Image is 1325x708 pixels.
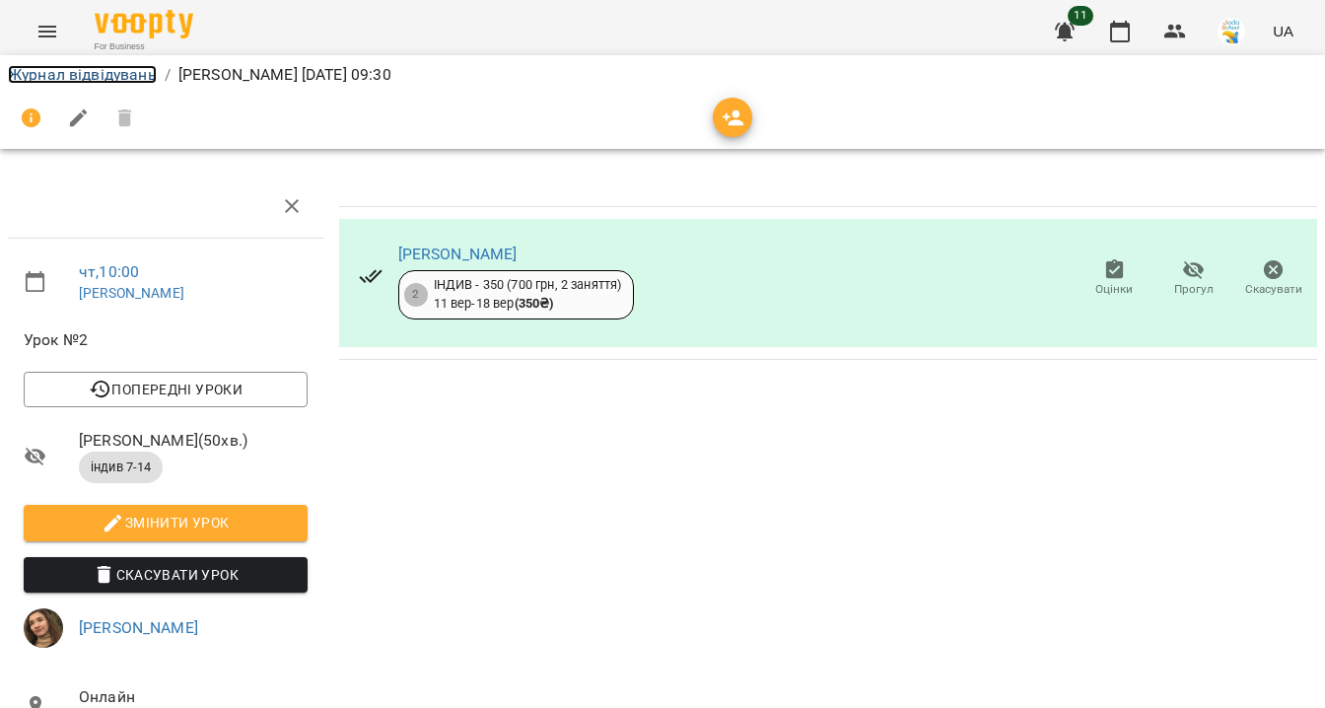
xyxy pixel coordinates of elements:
[79,459,163,476] span: індив 7-14
[1068,6,1093,26] span: 11
[24,557,308,593] button: Скасувати Урок
[1233,251,1313,307] button: Скасувати
[1075,251,1154,307] button: Оцінки
[1174,281,1214,298] span: Прогул
[165,63,171,87] li: /
[515,296,554,311] b: ( 350 ₴ )
[1218,18,1245,45] img: 38072b7c2e4bcea27148e267c0c485b2.jpg
[398,245,518,263] a: [PERSON_NAME]
[1095,281,1133,298] span: Оцінки
[95,10,193,38] img: Voopty Logo
[39,378,292,401] span: Попередні уроки
[79,618,198,637] a: [PERSON_NAME]
[1154,251,1234,307] button: Прогул
[39,563,292,587] span: Скасувати Урок
[79,262,139,281] a: чт , 10:00
[24,505,308,540] button: Змінити урок
[1245,281,1302,298] span: Скасувати
[24,372,308,407] button: Попередні уроки
[434,276,622,313] div: ІНДИВ - 350 (700 грн, 2 заняття) 11 вер - 18 вер
[39,511,292,534] span: Змінити урок
[79,285,184,301] a: [PERSON_NAME]
[1273,21,1293,41] span: UA
[24,8,71,55] button: Menu
[178,63,391,87] p: [PERSON_NAME] [DATE] 09:30
[8,65,157,84] a: Журнал відвідувань
[79,429,308,453] span: [PERSON_NAME] ( 50 хв. )
[1265,13,1301,49] button: UA
[24,608,63,648] img: e02786069a979debee2ecc2f3beb162c.jpeg
[24,328,308,352] span: Урок №2
[8,63,1317,87] nav: breadcrumb
[95,40,193,53] span: For Business
[404,283,428,307] div: 2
